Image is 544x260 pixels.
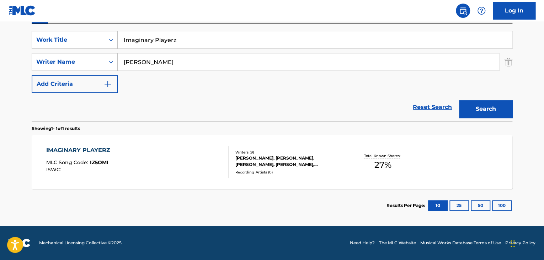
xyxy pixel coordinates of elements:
[492,200,512,211] button: 100
[511,233,515,254] div: Drag
[477,6,486,15] img: help
[90,159,108,166] span: IZ5OMI
[46,166,63,173] span: ISWC :
[505,53,512,71] img: Delete Criterion
[505,240,535,246] a: Privacy Policy
[379,240,416,246] a: The MLC Website
[32,31,512,121] form: Search Form
[364,153,402,158] p: Total Known Shares:
[32,125,80,132] p: Showing 1 - 1 of 1 results
[235,155,343,168] div: [PERSON_NAME], [PERSON_NAME], [PERSON_NAME], [PERSON_NAME], [PERSON_NAME], [PERSON_NAME], BELCALI...
[459,100,512,118] button: Search
[36,58,100,66] div: Writer Name
[474,4,489,18] div: Help
[32,135,512,189] a: IMAGINARY PLAYERZMLC Song Code:IZ5OMIISWC:Writers (9)[PERSON_NAME], [PERSON_NAME], [PERSON_NAME],...
[46,146,114,155] div: IMAGINARY PLAYERZ
[508,226,544,260] iframe: Chat Widget
[459,6,467,15] img: search
[386,202,427,209] p: Results Per Page:
[409,99,455,115] a: Reset Search
[32,75,118,93] button: Add Criteria
[493,2,535,20] a: Log In
[456,4,470,18] a: Public Search
[103,80,112,88] img: 9d2ae6d4665cec9f34b9.svg
[235,170,343,175] div: Recording Artists ( 0 )
[350,240,375,246] a: Need Help?
[39,240,122,246] span: Mechanical Licensing Collective © 2025
[9,5,36,16] img: MLC Logo
[36,36,100,44] div: Work Title
[420,240,501,246] a: Musical Works Database Terms of Use
[428,200,448,211] button: 10
[235,150,343,155] div: Writers ( 9 )
[471,200,490,211] button: 50
[9,239,31,247] img: logo
[449,200,469,211] button: 25
[46,159,90,166] span: MLC Song Code :
[374,158,391,171] span: 27 %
